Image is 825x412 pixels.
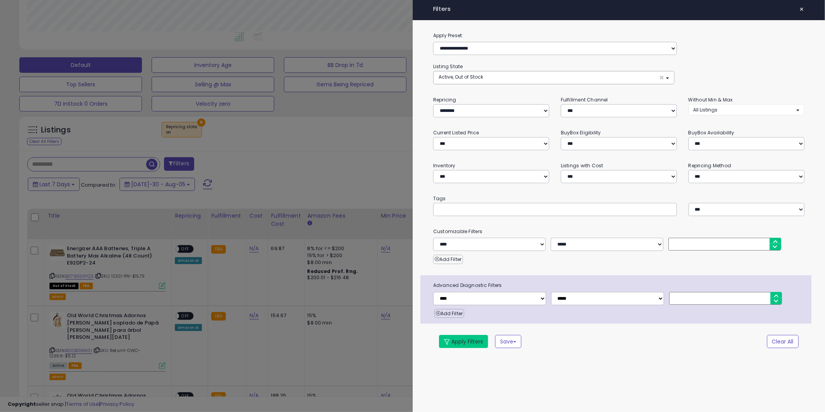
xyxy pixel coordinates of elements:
[433,255,463,264] button: Add Filter
[427,281,811,290] span: Advanced Diagnostic Filters
[427,31,810,40] label: Apply Preset:
[693,106,718,113] span: All Listings
[688,96,733,103] small: Without Min & Max
[561,129,601,136] small: BuyBox Eligibility
[434,71,674,84] button: Active, Out of Stock ×
[439,74,483,80] span: Active, Out of Stock
[433,129,479,136] small: Current Listed Price
[796,4,808,15] button: ×
[439,335,488,348] button: Apply Filters
[659,74,664,82] span: ×
[433,6,805,12] h4: Filters
[427,227,810,236] small: Customizable Filters
[427,194,810,203] small: Tags
[433,96,456,103] small: Repricing
[688,104,805,115] button: All Listings
[561,162,603,169] small: Listings with Cost
[799,4,805,15] span: ×
[495,335,521,348] button: Save
[688,162,731,169] small: Repricing Method
[561,96,608,103] small: Fulfillment Channel
[433,63,463,70] small: Listing State
[434,309,464,318] button: Add Filter
[688,129,734,136] small: BuyBox Availability
[433,162,456,169] small: Inventory
[767,335,799,348] button: Clear All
